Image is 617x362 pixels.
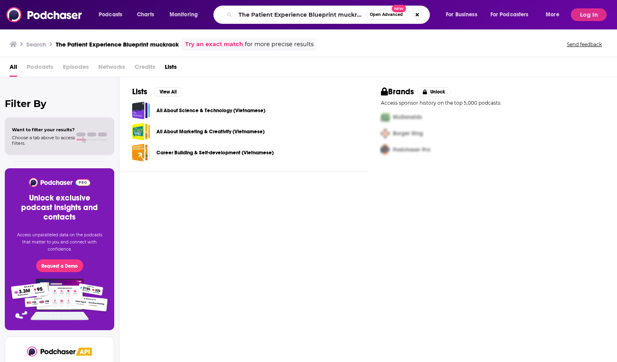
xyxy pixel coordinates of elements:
[417,87,451,97] button: Unlock
[56,41,179,48] h3: The Patient Experience Blueprint muckrack
[26,41,46,48] h3: Search
[99,9,122,20] span: Podcasts
[14,193,105,222] h3: Unlock exclusive podcast insights and contacts
[156,106,266,115] a: All About Science & Technology (Vietnamese)
[6,7,83,22] img: Podchaser - Follow, Share and Rate Podcasts
[440,8,487,21] button: open menu
[156,127,265,136] a: All About Marketing & Creativity (Vietnamese)
[27,60,53,77] span: Podcasts
[393,130,423,137] span: Burger King
[132,87,182,97] a: ListsView All
[485,8,540,21] button: open menu
[378,142,393,158] img: Third Pro Logo
[12,135,75,146] span: Choose a tab above to access filters.
[76,348,92,356] img: Podchaser API banner
[5,98,114,109] h2: Filter By
[137,9,154,20] span: Charts
[156,148,274,157] a: Career Building & Self-development (Vietnamese)
[245,40,314,49] span: for more precise results
[446,9,477,20] span: For Business
[366,10,406,19] button: Open AdvancedNew
[10,60,17,77] a: All
[36,259,83,272] button: Request a Demo
[370,13,403,17] span: Open Advanced
[571,8,607,21] button: Log In
[132,87,147,97] h2: Lists
[378,109,393,125] img: First Pro Logo
[378,125,393,142] img: Second Pro Logo
[221,6,437,24] div: Search podcasts, credits, & more...
[132,123,150,140] a: All About Marketing & Creativity (Vietnamese)
[381,100,604,106] p: Access sponsor history on the top 5,000 podcasts.
[164,8,208,21] button: open menu
[63,60,89,77] span: Episodes
[154,87,182,97] button: View All
[170,9,198,20] span: Monitoring
[132,101,150,119] a: All About Science & Technology (Vietnamese)
[14,232,105,253] p: Access unparalleled data on the podcasts that matter to you and connect with confidence.
[490,9,529,20] span: For Podcasters
[12,127,75,132] span: Want to filter your results?
[132,8,159,21] a: Charts
[165,60,177,77] a: Lists
[381,87,414,97] h2: Brands
[135,60,155,77] span: Credits
[540,8,569,21] button: open menu
[546,9,559,20] span: More
[393,114,422,121] span: McDonalds
[235,8,366,21] input: Search podcasts, credits, & more...
[132,144,150,162] a: Career Building & Self-development (Vietnamese)
[185,40,243,49] a: Try an exact match
[27,346,76,356] img: Podchaser - Follow, Share and Rate Podcasts
[8,278,111,321] img: Pro Features
[392,5,406,12] span: New
[393,146,430,153] span: Podchaser Pro
[28,178,91,187] img: Podchaser - Follow, Share and Rate Podcasts
[98,60,125,77] span: Networks
[93,8,133,21] button: open menu
[564,41,604,48] button: Send feedback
